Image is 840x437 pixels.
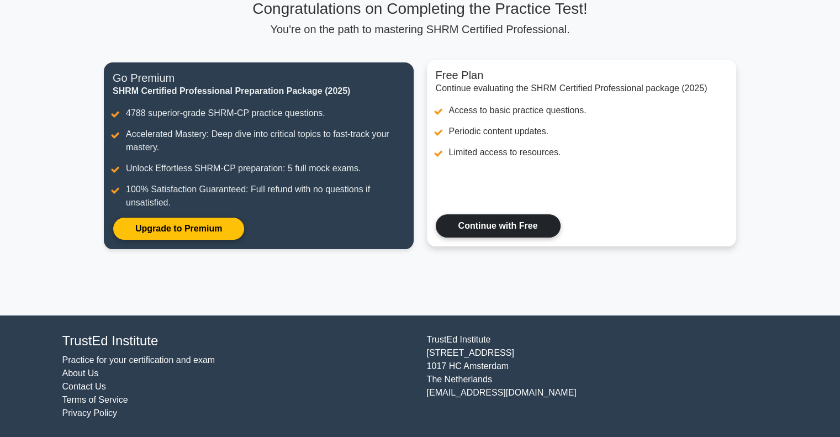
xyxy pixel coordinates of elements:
a: Privacy Policy [62,408,118,418]
h4: TrustEd Institute [62,333,414,349]
a: Continue with Free [436,214,561,238]
div: TrustEd Institute [STREET_ADDRESS] 1017 HC Amsterdam The Netherlands [EMAIL_ADDRESS][DOMAIN_NAME] [420,333,785,420]
a: Contact Us [62,382,106,391]
a: Practice for your certification and exam [62,355,215,365]
a: Upgrade to Premium [113,217,245,240]
a: About Us [62,368,99,378]
p: You're on the path to mastering SHRM Certified Professional. [104,23,736,36]
a: Terms of Service [62,395,128,404]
